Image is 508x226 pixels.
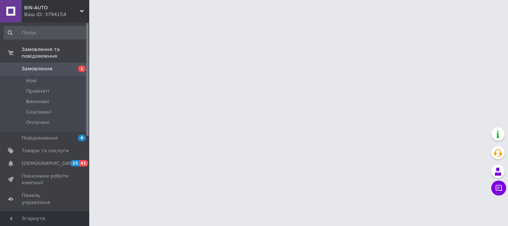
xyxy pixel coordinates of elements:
button: Чат з покупцем [491,181,506,195]
span: Показники роботи компанії [22,173,69,186]
span: 21 [71,160,79,166]
span: Повідомлення [22,135,58,141]
span: BIN-AUTO [24,4,80,11]
span: 1 [78,66,86,72]
div: Ваш ID: 3794154 [24,11,89,18]
span: Замовлення та повідомлення [22,46,89,60]
span: Замовлення [22,66,52,72]
span: Панель управління [22,192,69,206]
span: Оплачені [26,119,49,126]
span: Прийняті [26,88,49,95]
input: Пошук [4,26,88,39]
span: [DEMOGRAPHIC_DATA] [22,160,77,167]
span: 4 [78,135,86,141]
span: Нові [26,77,37,84]
span: Виконані [26,98,49,105]
span: Скасовані [26,109,51,115]
span: Товари та послуги [22,147,69,154]
span: 41 [79,160,88,166]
